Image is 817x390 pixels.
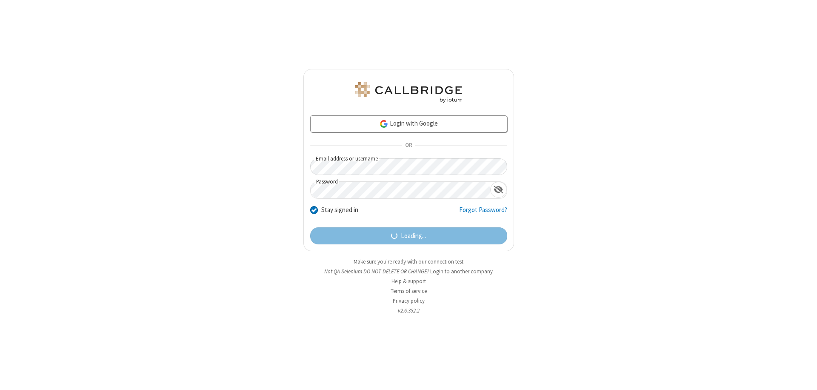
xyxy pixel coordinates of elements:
a: Terms of service [391,287,427,295]
button: Login to another company [430,267,493,275]
img: google-icon.png [379,119,389,129]
div: Show password [490,182,507,198]
img: QA Selenium DO NOT DELETE OR CHANGE [353,82,464,103]
a: Login with Google [310,115,507,132]
input: Email address or username [310,158,507,175]
a: Forgot Password? [459,205,507,221]
a: Make sure you're ready with our connection test [354,258,463,265]
span: Loading... [401,231,426,241]
a: Help & support [391,278,426,285]
button: Loading... [310,227,507,244]
li: v2.6.352.2 [303,307,514,315]
label: Stay signed in [321,205,358,215]
span: OR [402,140,415,152]
input: Password [311,182,490,198]
a: Privacy policy [393,297,425,304]
li: Not QA Selenium DO NOT DELETE OR CHANGE? [303,267,514,275]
